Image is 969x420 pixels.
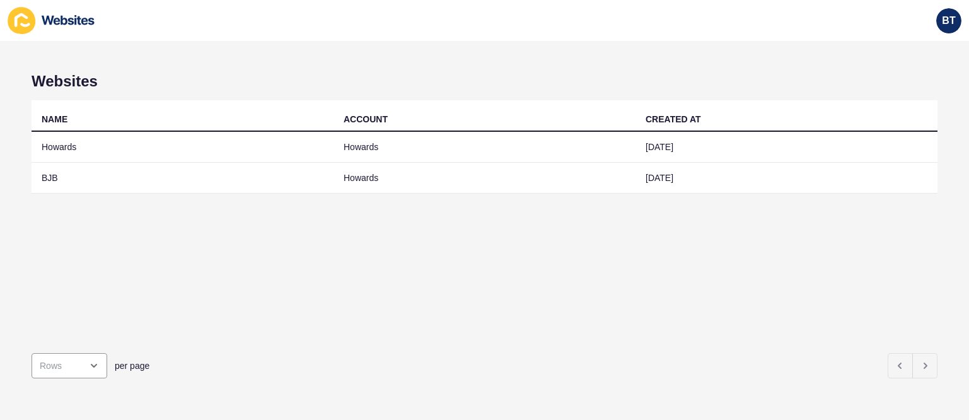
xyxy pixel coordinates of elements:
[32,73,937,90] h1: Websites
[32,132,334,163] td: Howards
[334,132,635,163] td: Howards
[635,132,937,163] td: [DATE]
[32,163,334,194] td: BJB
[646,113,701,125] div: CREATED AT
[32,353,107,378] div: open menu
[334,163,635,194] td: Howards
[635,163,937,194] td: [DATE]
[942,15,955,27] span: BT
[115,359,149,372] span: per page
[42,113,67,125] div: NAME
[344,113,388,125] div: ACCOUNT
